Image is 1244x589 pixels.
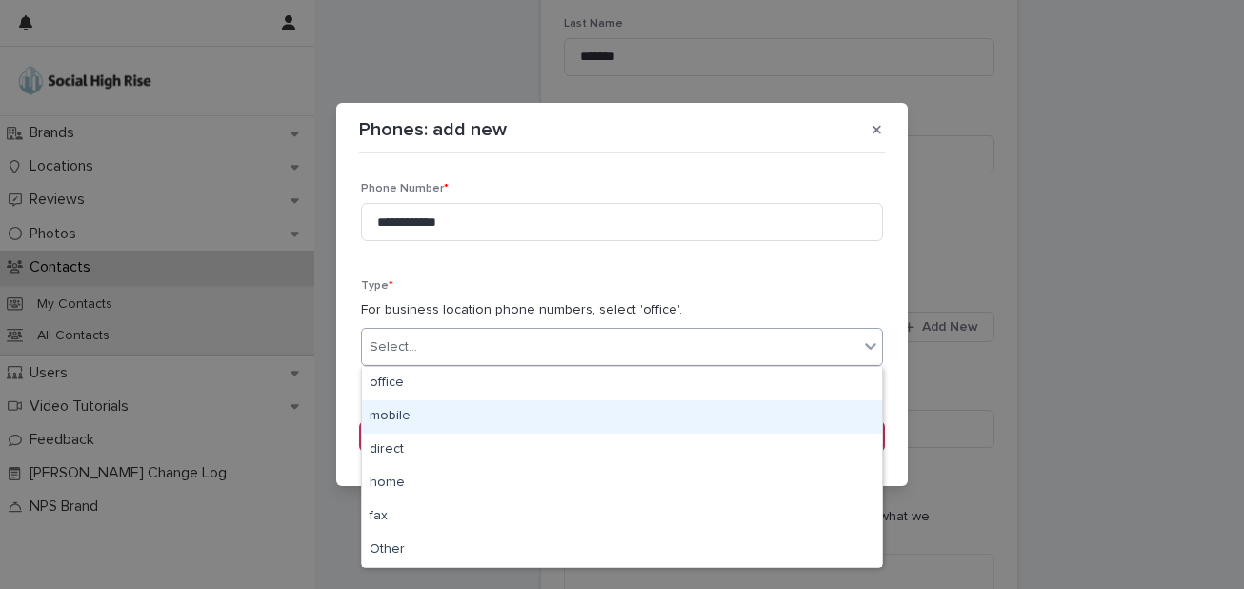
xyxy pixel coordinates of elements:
span: Type [361,280,393,292]
span: Phone Number [361,183,449,194]
div: office [362,367,882,400]
p: Phones: add new [359,118,507,141]
div: Select... [370,337,417,357]
div: fax [362,500,882,534]
div: Other [362,534,882,567]
div: mobile [362,400,882,434]
div: home [362,467,882,500]
p: For business location phone numbers, select 'office'. [361,300,883,320]
div: direct [362,434,882,467]
button: Save [359,421,885,452]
